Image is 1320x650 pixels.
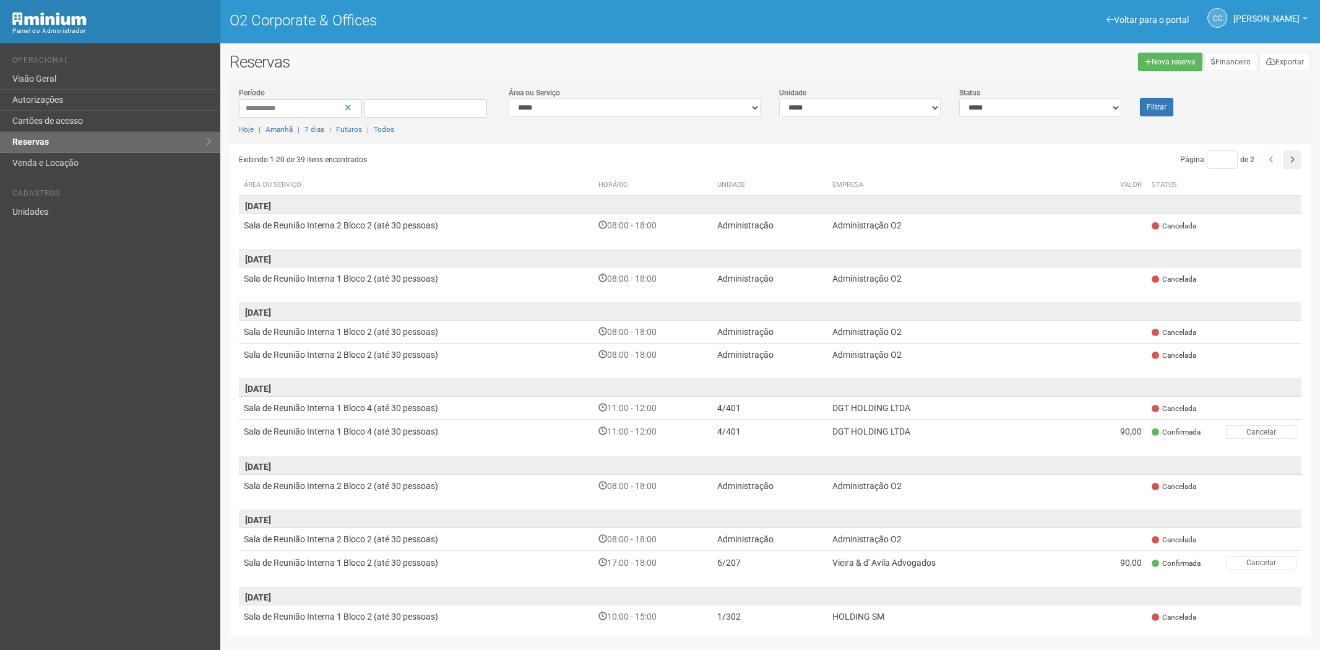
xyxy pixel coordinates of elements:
div: Exibindo 1-20 de 39 itens encontrados [239,150,770,169]
td: Administração [712,527,827,550]
span: Cancelada [1152,274,1196,285]
span: | [329,125,331,134]
div: Painel do Administrador [12,25,211,37]
h1: O2 Corporate & Offices [230,12,761,28]
td: 6/207 [712,550,827,574]
label: Status [959,87,980,98]
span: Cancelada [1152,612,1196,623]
td: Sala de Reunião Interna 2 Bloco 2 (até 30 pessoas) [239,527,594,550]
a: Amanhã [265,125,293,134]
td: HOLDING SM [827,605,1092,628]
td: 90,00 [1092,420,1147,444]
a: Financeiro [1204,53,1257,71]
td: Administração [712,267,827,290]
td: Sala de Reunião Interna 1 Bloco 4 (até 30 pessoas) [239,397,594,420]
span: Cancelada [1152,221,1196,232]
a: Voltar para o portal [1106,15,1189,25]
td: Sala de Reunião Interna 1 Bloco 2 (até 30 pessoas) [239,550,594,574]
td: Sala de Reunião Interna 1 Bloco 2 (até 30 pessoas) [239,267,594,290]
span: Página de 2 [1180,155,1254,164]
span: Confirmada [1152,558,1201,569]
span: | [259,125,261,134]
td: Administração [712,474,827,497]
button: Cancelar [1226,556,1296,570]
button: Exportar [1259,53,1311,71]
td: Administração O2 [827,344,1092,366]
td: 11:00 - 12:00 [593,420,712,444]
button: Cancelar [1226,425,1296,439]
td: Sala de Reunião Interna 1 Bloco 4 (até 30 pessoas) [239,420,594,444]
span: | [298,125,300,134]
td: DGT HOLDING LTDA [827,397,1092,420]
h2: Reservas [230,53,761,71]
th: Área ou Serviço [239,175,594,196]
td: 08:00 - 18:00 [593,321,712,344]
th: Empresa [827,175,1092,196]
td: 11:00 - 12:00 [593,397,712,420]
li: Operacional [12,56,211,69]
strong: [DATE] [245,515,271,525]
td: 08:00 - 18:00 [593,214,712,237]
td: 4/401 [712,397,827,420]
span: Cancelada [1152,404,1196,414]
td: Vieira & d' Avila Advogados [827,550,1092,574]
span: Camila Catarina Lima [1233,2,1300,24]
a: 7 dias [304,125,324,134]
a: Nova reserva [1138,53,1202,71]
td: 10:00 - 15:00 [593,605,712,628]
label: Área ou Serviço [509,87,560,98]
td: 17:00 - 18:00 [593,550,712,574]
td: 4/401 [712,420,827,444]
span: Cancelada [1152,327,1196,338]
strong: [DATE] [245,592,271,602]
td: Administração O2 [827,321,1092,344]
a: Todos [374,125,394,134]
strong: [DATE] [245,254,271,264]
td: Administração [712,214,827,237]
td: Administração O2 [827,267,1092,290]
a: Futuros [336,125,362,134]
td: Administração [712,321,827,344]
td: Sala de Reunião Interna 2 Bloco 2 (até 30 pessoas) [239,344,594,366]
td: 90,00 [1092,550,1147,574]
strong: [DATE] [245,308,271,318]
td: Sala de Reunião Interna 1 Bloco 2 (até 30 pessoas) [239,321,594,344]
label: Período [239,87,265,98]
td: Administração O2 [827,214,1092,237]
strong: [DATE] [245,384,271,394]
span: Cancelada [1152,350,1196,361]
td: Sala de Reunião Interna 2 Bloco 2 (até 30 pessoas) [239,474,594,497]
strong: [DATE] [245,462,271,472]
li: Cadastros [12,189,211,202]
span: Confirmada [1152,427,1201,438]
a: CC [1207,8,1227,28]
td: DGT HOLDING LTDA [827,420,1092,444]
td: 08:00 - 18:00 [593,267,712,290]
img: Minium [12,12,87,25]
a: Hoje [239,125,254,134]
th: Status [1147,175,1221,196]
td: Sala de Reunião Interna 2 Bloco 2 (até 30 pessoas) [239,214,594,237]
th: Unidade [712,175,827,196]
button: Filtrar [1140,98,1173,116]
td: Administração O2 [827,474,1092,497]
span: | [367,125,369,134]
td: 08:00 - 18:00 [593,344,712,366]
th: Valor [1092,175,1147,196]
td: 08:00 - 18:00 [593,474,712,497]
td: Sala de Reunião Interna 1 Bloco 2 (até 30 pessoas) [239,605,594,628]
td: Administração [712,344,827,366]
td: 1/302 [712,605,827,628]
a: [PERSON_NAME] [1233,15,1308,25]
span: Cancelada [1152,482,1196,492]
strong: [DATE] [245,201,271,211]
label: Unidade [779,87,806,98]
td: Administração O2 [827,527,1092,550]
td: 08:00 - 18:00 [593,527,712,550]
span: Cancelada [1152,535,1196,545]
th: Horário [593,175,712,196]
